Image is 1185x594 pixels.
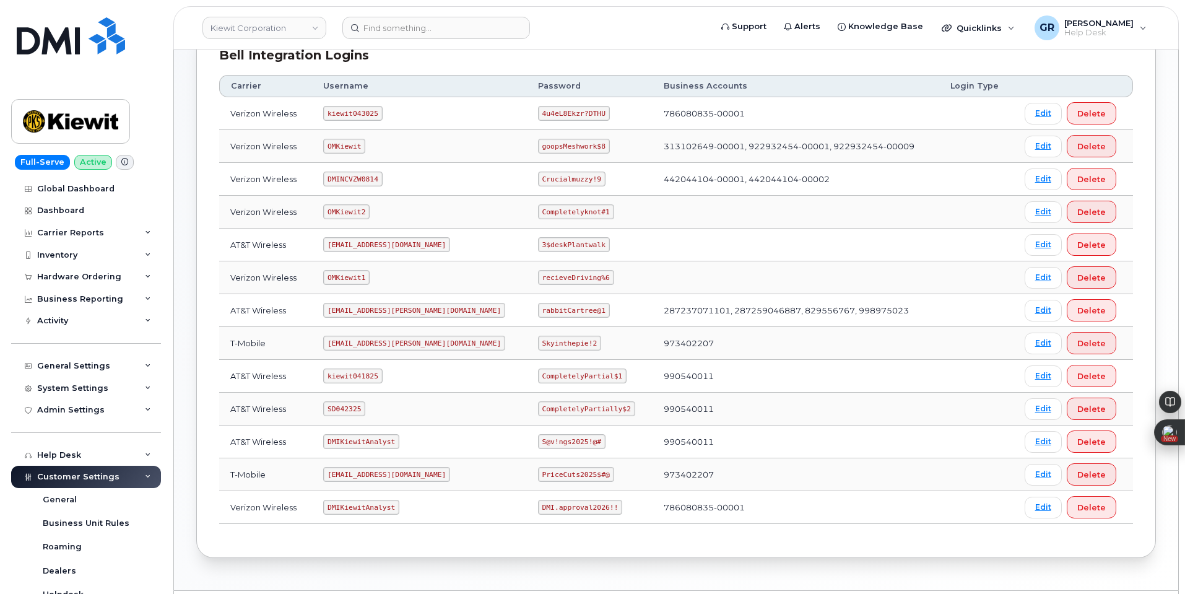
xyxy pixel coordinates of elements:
[219,196,312,229] td: Verizon Wireless
[219,229,312,261] td: AT&T Wireless
[1025,267,1062,289] a: Edit
[219,393,312,426] td: AT&T Wireless
[1067,463,1116,486] button: Delete
[342,17,530,39] input: Find something...
[323,172,382,186] code: DMINCVZW0814
[323,336,505,351] code: [EMAIL_ADDRESS][PERSON_NAME][DOMAIN_NAME]
[1077,272,1106,284] span: Delete
[538,434,606,449] code: S@v!ngs2025!@#
[1025,365,1062,387] a: Edit
[323,204,370,219] code: OMKiewit2
[1064,18,1134,28] span: [PERSON_NAME]
[219,75,312,97] th: Carrier
[653,360,939,393] td: 990540011
[1067,332,1116,354] button: Delete
[219,294,312,327] td: AT&T Wireless
[538,369,627,383] code: CompletelyPartial$1
[1077,370,1106,382] span: Delete
[1077,173,1106,185] span: Delete
[1025,300,1062,321] a: Edit
[1025,333,1062,354] a: Edit
[1077,206,1106,218] span: Delete
[538,237,610,252] code: 3$deskPlantwalk
[732,20,766,33] span: Support
[1131,540,1176,585] iframe: Messenger Launcher
[1067,168,1116,190] button: Delete
[775,14,829,39] a: Alerts
[1067,299,1116,321] button: Delete
[1025,103,1062,124] a: Edit
[323,369,382,383] code: kiewit041825
[1040,20,1054,35] span: GR
[1067,365,1116,387] button: Delete
[653,163,939,196] td: 442044104-00001, 442044104-00002
[653,130,939,163] td: 313102649-00001, 922932454-00001, 922932454-00009
[323,467,450,482] code: [EMAIL_ADDRESS][DOMAIN_NAME]
[323,106,382,121] code: kiewit043025
[538,172,606,186] code: Crucialmuzzy!9
[1067,430,1116,453] button: Delete
[538,106,610,121] code: 4u4eL8Ekzr?DTHU
[1077,338,1106,349] span: Delete
[957,23,1002,33] span: Quicklinks
[1025,136,1062,157] a: Edit
[219,426,312,458] td: AT&T Wireless
[939,75,1014,97] th: Login Type
[323,500,399,515] code: DMIKiewitAnalyst
[323,237,450,252] code: [EMAIL_ADDRESS][DOMAIN_NAME]
[1077,403,1106,415] span: Delete
[1067,234,1116,256] button: Delete
[219,458,312,491] td: T-Mobile
[1025,168,1062,190] a: Edit
[1064,28,1134,38] span: Help Desk
[219,491,312,524] td: Verizon Wireless
[312,75,527,97] th: Username
[538,500,622,515] code: DMI.approval2026!!
[1025,464,1062,486] a: Edit
[1077,305,1106,317] span: Delete
[653,426,939,458] td: 990540011
[1025,398,1062,420] a: Edit
[538,467,614,482] code: PriceCuts2025$#@
[538,401,635,416] code: CompletelyPartially$2
[1077,239,1106,251] span: Delete
[794,20,820,33] span: Alerts
[1077,436,1106,448] span: Delete
[653,491,939,524] td: 786080835-00001
[713,14,775,39] a: Support
[1067,266,1116,289] button: Delete
[323,401,365,416] code: SD042325
[1067,398,1116,420] button: Delete
[1067,135,1116,157] button: Delete
[1025,234,1062,256] a: Edit
[1067,102,1116,124] button: Delete
[653,393,939,426] td: 990540011
[1026,15,1155,40] div: Gabriel Rains
[1025,497,1062,518] a: Edit
[527,75,653,97] th: Password
[1025,431,1062,453] a: Edit
[323,303,505,318] code: [EMAIL_ADDRESS][PERSON_NAME][DOMAIN_NAME]
[538,303,610,318] code: rabbitCartree@1
[1077,108,1106,120] span: Delete
[1025,201,1062,223] a: Edit
[653,75,939,97] th: Business Accounts
[202,17,326,39] a: Kiewit Corporation
[323,270,370,285] code: OMKiewit1
[219,46,1133,64] div: Bell Integration Logins
[538,336,601,351] code: Skyinthepie!2
[219,130,312,163] td: Verizon Wireless
[538,270,614,285] code: recieveDriving%6
[1077,502,1106,513] span: Delete
[1067,496,1116,518] button: Delete
[848,20,923,33] span: Knowledge Base
[219,163,312,196] td: Verizon Wireless
[933,15,1023,40] div: Quicklinks
[653,327,939,360] td: 973402207
[323,139,365,154] code: OMKiewit
[219,97,312,130] td: Verizon Wireless
[653,97,939,130] td: 786080835-00001
[829,14,932,39] a: Knowledge Base
[1077,141,1106,152] span: Delete
[653,458,939,491] td: 973402207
